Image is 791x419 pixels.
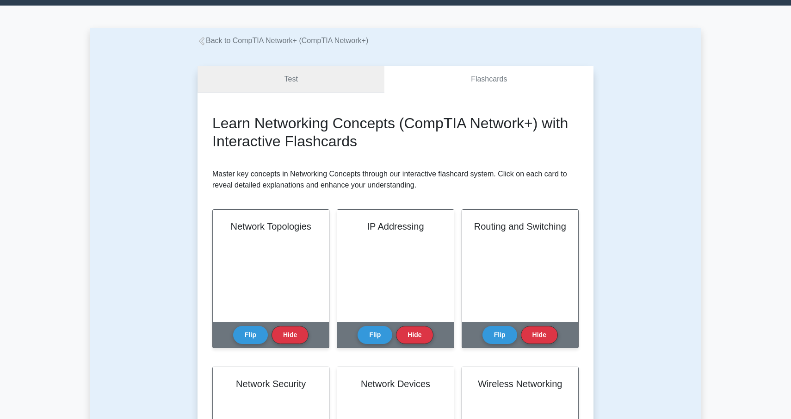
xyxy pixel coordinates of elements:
button: Flip [233,326,268,344]
p: Master key concepts in Networking Concepts through our interactive flashcard system. Click on eac... [212,169,579,191]
button: Hide [272,326,309,344]
button: Flip [482,326,517,344]
h2: Routing and Switching [473,221,567,232]
h2: Learn Networking Concepts (CompTIA Network+) with Interactive Flashcards [212,114,579,150]
h2: Network Security [224,378,318,389]
button: Hide [396,326,433,344]
h2: Network Devices [348,378,442,389]
h2: Network Topologies [224,221,318,232]
a: Flashcards [384,66,593,93]
button: Hide [521,326,558,344]
button: Flip [358,326,392,344]
a: Test [198,66,384,93]
h2: IP Addressing [348,221,442,232]
h2: Wireless Networking [473,378,567,389]
a: Back to CompTIA Network+ (CompTIA Network+) [198,37,368,44]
